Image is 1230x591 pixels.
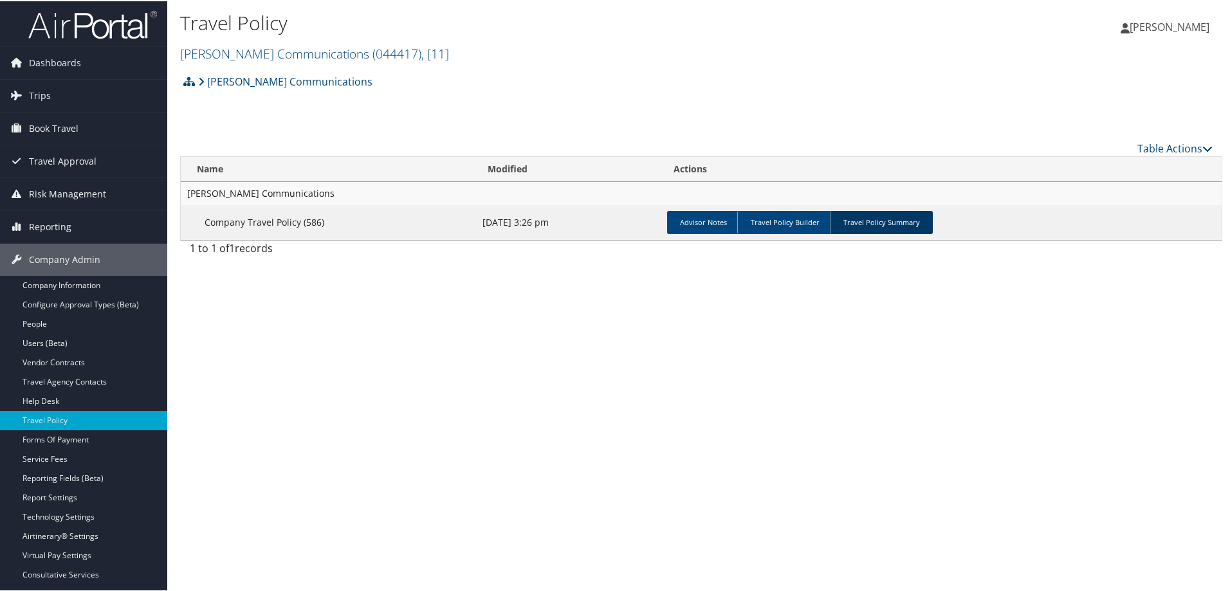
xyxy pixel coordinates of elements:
[476,156,662,181] th: Modified: activate to sort column ascending
[29,78,51,111] span: Trips
[181,204,476,239] td: Company Travel Policy (586)
[181,181,1222,204] td: [PERSON_NAME] Communications
[180,8,875,35] h1: Travel Policy
[29,177,106,209] span: Risk Management
[28,8,157,39] img: airportal-logo.png
[421,44,449,61] span: , [ 11 ]
[181,156,476,181] th: Name: activate to sort column ascending
[29,210,71,242] span: Reporting
[1121,6,1222,45] a: [PERSON_NAME]
[1130,19,1209,33] span: [PERSON_NAME]
[190,239,431,261] div: 1 to 1 of records
[198,68,372,93] a: [PERSON_NAME] Communications
[229,240,235,254] span: 1
[830,210,933,233] a: Travel Policy Summary
[180,44,449,61] a: [PERSON_NAME] Communications
[476,204,662,239] td: [DATE] 3:26 pm
[29,111,78,143] span: Book Travel
[29,242,100,275] span: Company Admin
[1137,140,1213,154] a: Table Actions
[372,44,421,61] span: ( 044417 )
[667,210,740,233] a: Advisor Notes
[29,46,81,78] span: Dashboards
[737,210,832,233] a: Travel Policy Builder
[662,156,1222,181] th: Actions
[29,144,96,176] span: Travel Approval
